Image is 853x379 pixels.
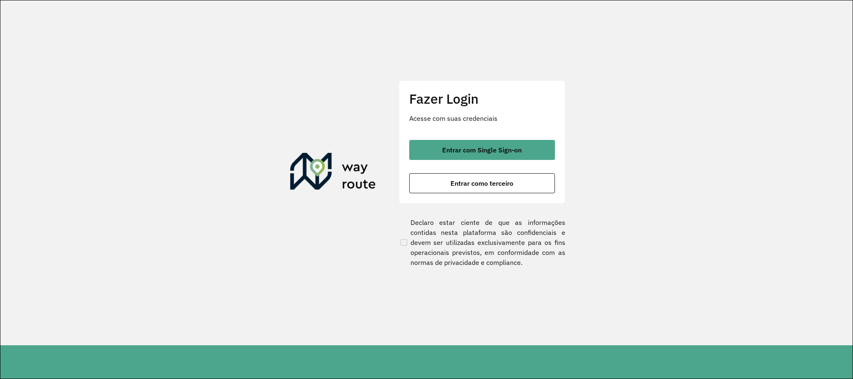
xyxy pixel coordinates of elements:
p: Acesse com suas credenciais [409,113,555,123]
button: button [409,173,555,193]
img: Roteirizador AmbevTech [290,153,376,193]
span: Entrar com Single Sign-on [442,147,522,153]
label: Declaro estar ciente de que as informações contidas nesta plataforma são confidenciais e devem se... [399,217,565,267]
span: Entrar como terceiro [450,180,513,187]
button: button [409,140,555,160]
h2: Fazer Login [409,91,555,107]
